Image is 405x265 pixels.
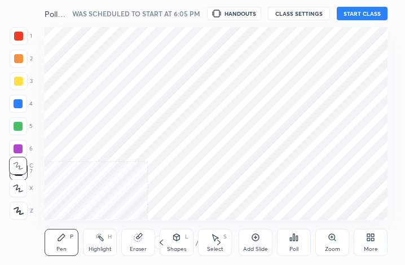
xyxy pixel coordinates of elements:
[289,246,298,252] div: Poll
[223,234,227,240] div: S
[10,27,32,45] div: 1
[9,157,33,175] div: C
[185,234,188,240] div: L
[10,50,33,68] div: 2
[10,202,33,220] div: Z
[130,246,147,252] div: Eraser
[243,246,268,252] div: Add Slide
[207,246,223,252] div: Select
[268,7,330,20] button: CLASS SETTINGS
[167,246,186,252] div: Shapes
[9,140,33,158] div: 6
[70,234,73,240] div: P
[56,246,67,252] div: Pen
[72,8,200,19] h5: WAS SCHEDULED TO START AT 6:05 PM
[364,246,378,252] div: More
[9,95,33,113] div: 4
[89,246,112,252] div: Highlight
[45,8,68,19] h4: Polls on Science (FIGHT)
[10,72,33,90] div: 3
[337,7,388,20] button: START CLASS
[108,234,112,240] div: H
[207,7,261,20] button: HANDOUTS
[325,246,340,252] div: Zoom
[9,179,33,197] div: X
[195,239,199,246] div: /
[9,117,33,135] div: 5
